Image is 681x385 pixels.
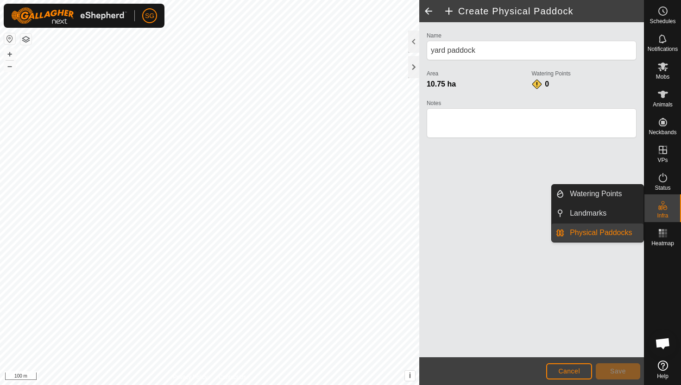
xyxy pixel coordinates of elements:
a: Physical Paddocks [564,224,643,242]
span: Landmarks [570,208,606,219]
button: Reset Map [4,33,15,44]
span: Heatmap [651,241,674,246]
span: i [409,372,411,379]
span: 0 [545,80,549,88]
div: Open chat [649,329,677,357]
span: Cancel [558,367,580,375]
span: Infra [657,213,668,218]
img: Gallagher Logo [11,7,127,24]
button: i [405,371,415,381]
label: Name [427,31,637,40]
a: Help [644,357,681,383]
span: Watering Points [570,188,622,199]
a: Landmarks [564,204,643,223]
span: 10.75 ha [427,80,456,88]
span: Mobs [656,74,669,80]
span: Physical Paddocks [570,227,632,238]
span: Notifications [648,46,678,52]
a: Watering Points [564,185,643,203]
span: SG [145,11,154,21]
label: Area [427,69,532,78]
label: Watering Points [531,69,637,78]
li: Landmarks [552,204,643,223]
li: Watering Points [552,185,643,203]
span: Save [610,367,626,375]
span: VPs [657,157,668,163]
a: Contact Us [219,373,246,381]
button: Map Layers [20,34,32,45]
span: Neckbands [649,130,676,135]
h2: Create Physical Paddock [443,6,644,17]
span: Schedules [649,19,675,24]
button: Save [596,363,640,379]
button: Cancel [546,363,592,379]
span: Help [657,373,668,379]
a: Privacy Policy [173,373,208,381]
span: Animals [653,102,673,107]
button: + [4,49,15,60]
span: Status [655,185,670,191]
button: – [4,61,15,72]
label: Notes [427,99,637,107]
li: Physical Paddocks [552,224,643,242]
